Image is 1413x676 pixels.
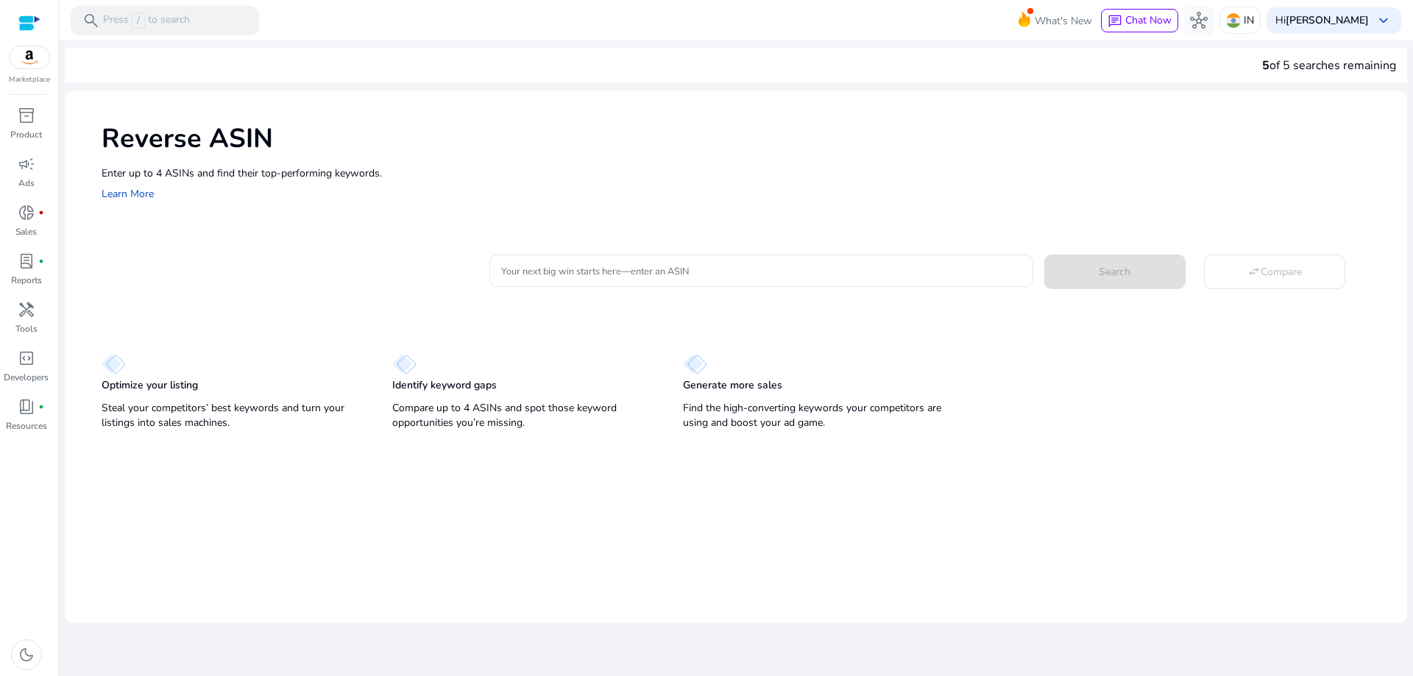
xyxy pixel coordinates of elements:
[1035,8,1092,34] span: What's New
[132,13,145,29] span: /
[1101,9,1178,32] button: chatChat Now
[38,258,44,264] span: fiber_manual_record
[18,252,35,270] span: lab_profile
[1286,13,1369,27] b: [PERSON_NAME]
[18,177,35,190] p: Ads
[102,378,198,393] p: Optimize your listing
[15,322,38,335] p: Tools
[1244,7,1254,33] p: IN
[683,378,782,393] p: Generate more sales
[10,46,49,68] img: amazon.svg
[18,646,35,663] span: dark_mode
[82,12,100,29] span: search
[392,354,417,374] img: diamond.svg
[1262,57,1269,74] span: 5
[4,371,49,384] p: Developers
[1262,57,1396,74] div: of 5 searches remaining
[392,401,654,430] p: Compare up to 4 ASINs and spot those keyword opportunities you’re missing.
[18,301,35,319] span: handyman
[18,349,35,367] span: code_blocks
[18,204,35,221] span: donut_small
[102,401,363,430] p: Steal your competitors’ best keywords and turn your listings into sales machines.
[102,187,154,201] a: Learn More
[18,107,35,124] span: inventory_2
[102,166,1392,181] p: Enter up to 4 ASINs and find their top-performing keywords.
[683,354,707,374] img: diamond.svg
[15,225,37,238] p: Sales
[102,123,1392,154] h1: Reverse ASIN
[18,398,35,416] span: book_4
[6,419,47,433] p: Resources
[1125,13,1172,27] span: Chat Now
[1184,6,1214,35] button: hub
[11,274,42,287] p: Reports
[1190,12,1208,29] span: hub
[1375,12,1392,29] span: keyboard_arrow_down
[10,128,42,141] p: Product
[392,378,497,393] p: Identify keyword gaps
[1226,13,1241,28] img: in.svg
[38,404,44,410] span: fiber_manual_record
[103,13,190,29] p: Press to search
[1275,15,1369,26] p: Hi
[9,74,50,85] p: Marketplace
[683,401,944,430] p: Find the high-converting keywords your competitors are using and boost your ad game.
[38,210,44,216] span: fiber_manual_record
[1108,14,1122,29] span: chat
[18,155,35,173] span: campaign
[102,354,126,374] img: diamond.svg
